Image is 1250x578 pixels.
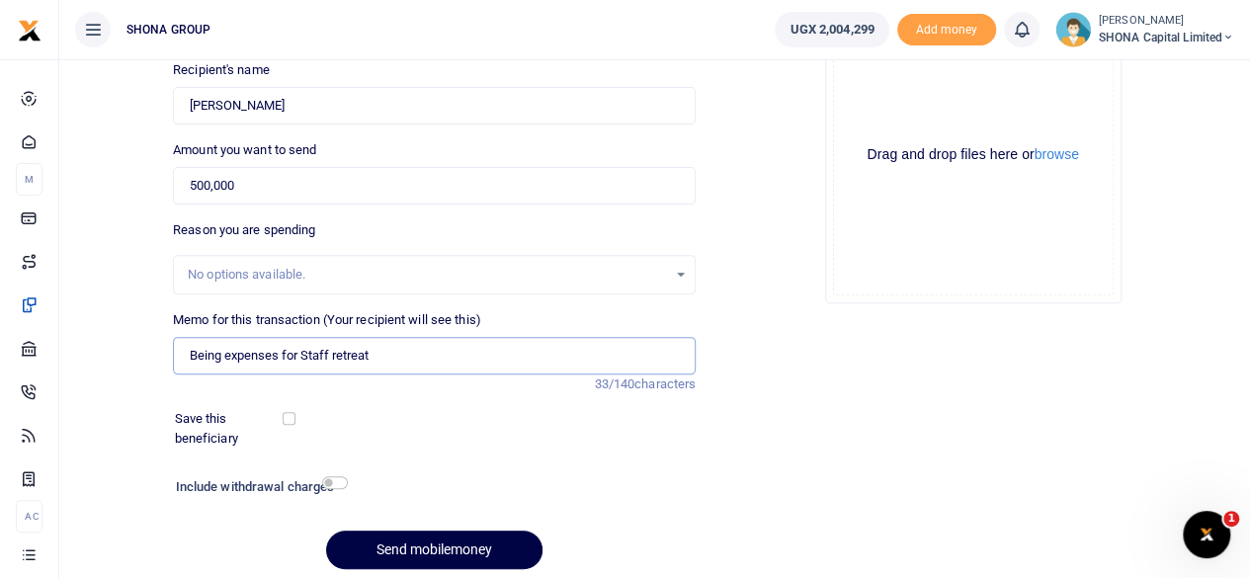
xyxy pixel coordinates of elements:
a: Add money [897,21,996,36]
li: M [16,163,42,196]
li: Wallet ballance [767,12,896,47]
div: Drag and drop files here or [834,145,1113,164]
button: browse [1035,147,1079,161]
li: Toup your wallet [897,14,996,46]
span: 1 [1223,511,1239,527]
a: UGX 2,004,299 [775,12,888,47]
img: profile-user [1055,12,1091,47]
label: Reason you are spending [173,220,315,240]
div: File Uploader [825,7,1122,303]
label: Recipient's name [173,60,270,80]
span: SHONA Capital Limited [1099,29,1234,46]
iframe: Intercom live chat [1183,511,1230,558]
a: profile-user [PERSON_NAME] SHONA Capital Limited [1055,12,1234,47]
button: Send mobilemoney [326,531,542,569]
a: logo-small logo-large logo-large [18,22,42,37]
span: SHONA GROUP [119,21,218,39]
span: Add money [897,14,996,46]
small: [PERSON_NAME] [1099,13,1234,30]
div: No options available. [188,265,667,285]
label: Save this beneficiary [175,409,287,448]
label: Amount you want to send [173,140,316,160]
img: logo-small [18,19,42,42]
li: Ac [16,500,42,533]
input: Loading name... [173,87,696,124]
span: UGX 2,004,299 [790,20,874,40]
input: UGX [173,167,696,205]
label: Memo for this transaction (Your recipient will see this) [173,310,481,330]
span: 33/140 [594,376,634,391]
h6: Include withdrawal charges [176,479,339,495]
input: Enter extra information [173,337,696,374]
span: characters [634,376,696,391]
